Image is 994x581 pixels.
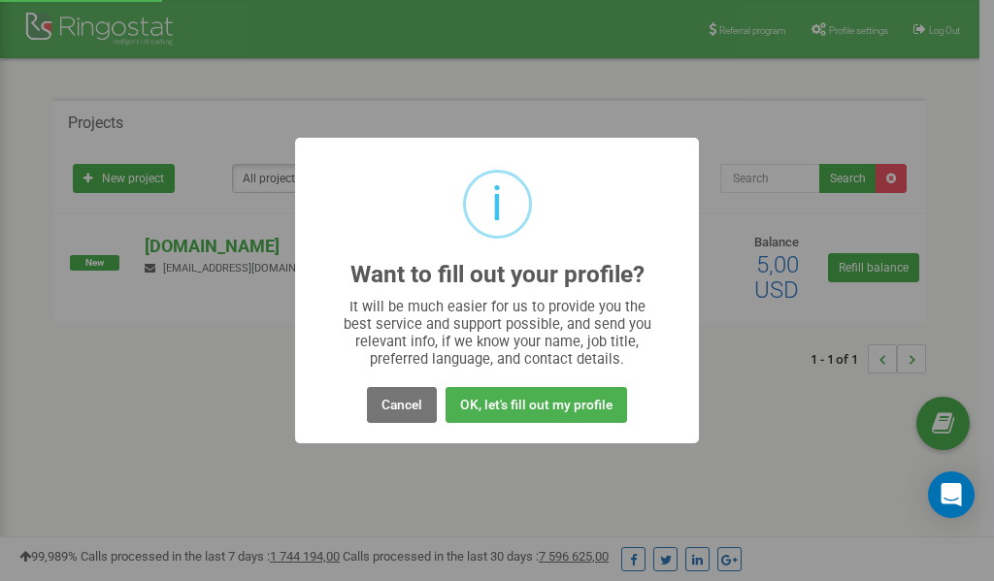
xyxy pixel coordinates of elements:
[367,387,437,423] button: Cancel
[928,471,975,518] div: Open Intercom Messenger
[446,387,627,423] button: OK, let's fill out my profile
[491,173,503,236] div: i
[350,262,645,288] h2: Want to fill out your profile?
[334,298,661,368] div: It will be much easier for us to provide you the best service and support possible, and send you ...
